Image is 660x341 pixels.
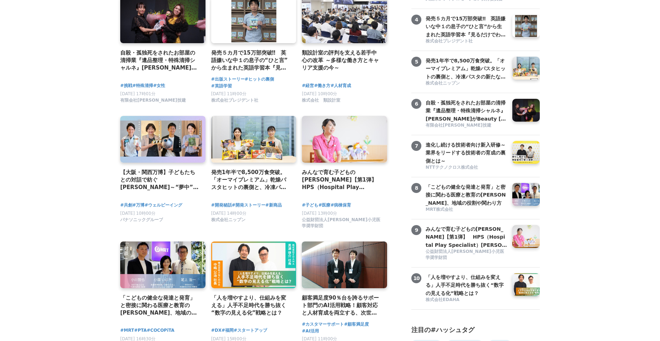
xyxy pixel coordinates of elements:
span: [DATE] 14時00分 [211,211,247,216]
span: #英語学習 [211,83,232,90]
a: #福岡 [222,327,234,334]
span: 9 [411,225,421,235]
h3: みんなで育む子どもの[PERSON_NAME]【第1弾】 HPS（Hospital Play Specialist）[PERSON_NAME] ーチャイルドフレンドリーな医療を目指して [426,225,507,249]
span: [DATE] 10時00分 [302,91,337,96]
a: 「人を増やすより、仕組みを変える」人手不足時代を勝ち抜く“数字の見える化”戦略とは？ [426,273,507,296]
a: 株式会社プレジデント社 [426,38,507,45]
span: [DATE] 10時00分 [120,211,156,216]
a: 発売５カ月で15万部突破‼ 英語嫌いな中１の息子の“ひと言”から生まれた英語学習本『見るだけでわかる‼ 英語ピクト図鑑』異例ヒットの要因 [426,15,507,37]
span: 株式会社プレジデント社 [211,97,258,103]
span: 10 [411,273,421,283]
a: #働き方 [314,82,330,89]
h4: 顧客満足度90％台を誇るサポート部門のAI活用戦略！顧客対応と人材育成を両立する、次世代コンタクトセンターへの変革｜コンタクトセンター・アワード[DATE]参加レポート [302,294,381,317]
h3: 「こどもの健全な発達と発育」と密接に関わる医療と教育の[PERSON_NAME]、地域の役割や関わり方 [426,183,507,207]
span: 有限会社[PERSON_NAME]技建 [120,97,186,103]
span: #挑戦 [120,82,132,89]
a: 【大阪・関西万博】子どもたちとの対話で紡ぐ[PERSON_NAME]～“夢中”の力を育む「Unlock FRプログラム」 [120,168,200,192]
span: 6 [411,99,421,109]
span: 公益財団法人[PERSON_NAME]小児医学奨学財団 [426,249,507,261]
a: #MRT [120,327,134,334]
span: NTTテクノクロス株式会社 [426,164,478,170]
a: 公益財団法人[PERSON_NAME]小児医学奨学財団 [426,249,507,261]
a: 発売1年半で8,500万食突破。「オーマイプレミアム」乾燥パスタヒットの裏側と、冷凍パスタの新たな挑戦。徹底的な消費者起点で「おいしさ」を追求するニップンの歩み [426,57,507,80]
a: #医療 [318,202,330,209]
a: 発売1年半で8,500万食突破。「オーマイプレミアム」乾燥パスタヒットの裏側と、冷凍パスタの新たな挑戦。徹底的な消費者起点で「おいしさ」を追求するニップンの歩み [211,168,291,192]
span: 株式会社ニップン [211,217,245,223]
a: #出版ストーリー [211,76,245,83]
h3: 進化し続ける技術者向け新入研修～業界をリードする技術者の育成の裏側とは～ [426,141,507,165]
a: #ヒットの裏側 [245,76,274,83]
span: 7 [411,141,421,151]
a: 類設計室の評判を支える若手中心の改革 ～多様な働き方とキャリア支援の今～ [302,49,381,72]
span: #DX [211,327,222,334]
a: 「人を増やすより、仕組みを変える」人手不足時代を勝ち抜く“数字の見える化”戦略とは？ [211,294,291,317]
a: #開発秘話 [211,202,232,209]
span: 8 [411,183,421,193]
a: 株式会社プレジデント社 [211,100,258,105]
a: #万博 [132,202,144,209]
span: [DATE] 17時01分 [120,91,156,96]
a: 株式会社 類設計室 [302,100,340,105]
a: 株式会社ニップン [426,80,507,87]
a: 発売５カ月で15万部突破‼ 英語嫌いな中１の息子の“ひと言”から生まれた英語学習本『見るだけでわかる‼ 英語ピクト図鑑』異例ヒットの要因 [211,49,291,72]
a: MRT株式会社 [426,207,507,213]
span: 株式会社EDAHA [426,297,460,303]
a: #新商品 [265,202,282,209]
a: #スタートアップ [234,327,267,334]
a: 有限会社[PERSON_NAME]技建 [426,122,507,129]
a: #子ども [302,202,318,209]
span: MRT株式会社 [426,207,453,213]
span: #カスタマーサポート [302,321,344,328]
a: #人材育成 [330,82,351,89]
a: #PTA [134,327,147,334]
span: パナソニックグループ [120,217,163,223]
a: NTTテクノクロス株式会社 [426,164,507,171]
span: [DATE] 11時00分 [211,91,247,96]
span: #共創 [120,202,132,209]
a: 公益財団法人[PERSON_NAME]小児医学奨学財団 [302,225,381,230]
a: #特殊清掃 [132,82,153,89]
span: #女性 [153,82,165,89]
a: #病棟保育 [330,202,351,209]
a: #開発ストーリー [232,202,265,209]
a: みんなで育む子どもの[PERSON_NAME]【第1弾】 HPS（Hospital Play Specialist）[PERSON_NAME] ーチャイルドフレンドリーな医療を目指して [302,168,381,192]
a: #COCOPiTA [147,327,174,334]
a: #顧客満足度 [344,321,369,328]
a: 株式会社EDAHA [426,297,507,304]
h3: 「人を増やすより、仕組みを変える」人手不足時代を勝ち抜く“数字の見える化”戦略とは？ [426,273,507,297]
span: [DATE] 13時00分 [302,211,337,216]
h3: 発売1年半で8,500万食突破。「オーマイプレミアム」乾燥パスタヒットの裏側と、冷凍パスタの新たな挑戦。徹底的な消費者起点で「おいしさ」を追求するニップンの歩み [426,57,507,81]
a: #経営 [302,82,314,89]
a: 自殺・孤独死をされたお部屋の清掃業『遺品整理・特殊清掃シャルネ』[PERSON_NAME]がBeauty [GEOGRAPHIC_DATA][PERSON_NAME][GEOGRAPHIC_DA... [120,49,200,72]
span: 5 [411,57,421,67]
h3: 自殺・孤独死をされたお部屋の清掃業『遺品整理・特殊清掃シャルネ』[PERSON_NAME]がBeauty [GEOGRAPHIC_DATA][PERSON_NAME][GEOGRAPHIC_DA... [426,99,507,123]
span: 株式会社プレジデント社 [426,38,473,44]
span: 公益財団法人[PERSON_NAME]小児医学奨学財団 [302,217,381,229]
a: #ウェルビーイング [144,202,182,209]
h4: 「こどもの健全な発達と発育」と密接に関わる医療と教育の[PERSON_NAME]、地域の役割や関わり方 [120,294,200,317]
span: #AI活用 [302,328,319,335]
a: パナソニックグループ [120,219,163,224]
span: 株式会社 類設計室 [302,97,340,103]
